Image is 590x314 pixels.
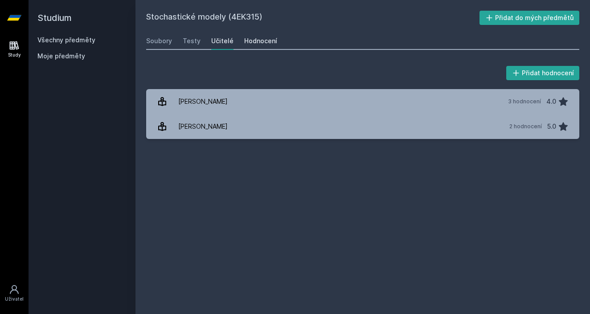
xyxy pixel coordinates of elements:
[2,280,27,307] a: Uživatel
[146,32,172,50] a: Soubory
[5,296,24,302] div: Uživatel
[244,37,277,45] div: Hodnocení
[211,32,234,50] a: Učitelé
[2,36,27,63] a: Study
[178,93,228,110] div: [PERSON_NAME]
[211,37,234,45] div: Učitelé
[183,37,201,45] div: Testy
[146,114,579,139] a: [PERSON_NAME] 2 hodnocení 5.0
[37,36,95,44] a: Všechny předměty
[146,37,172,45] div: Soubory
[146,89,579,114] a: [PERSON_NAME] 3 hodnocení 4.0
[183,32,201,50] a: Testy
[37,52,85,61] span: Moje předměty
[146,11,479,25] h2: Stochastické modely (4EK315)
[244,32,277,50] a: Hodnocení
[506,66,580,80] button: Přidat hodnocení
[508,98,541,105] div: 3 hodnocení
[547,118,556,135] div: 5.0
[509,123,542,130] div: 2 hodnocení
[8,52,21,58] div: Study
[178,118,228,135] div: [PERSON_NAME]
[546,93,556,110] div: 4.0
[479,11,580,25] button: Přidat do mých předmětů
